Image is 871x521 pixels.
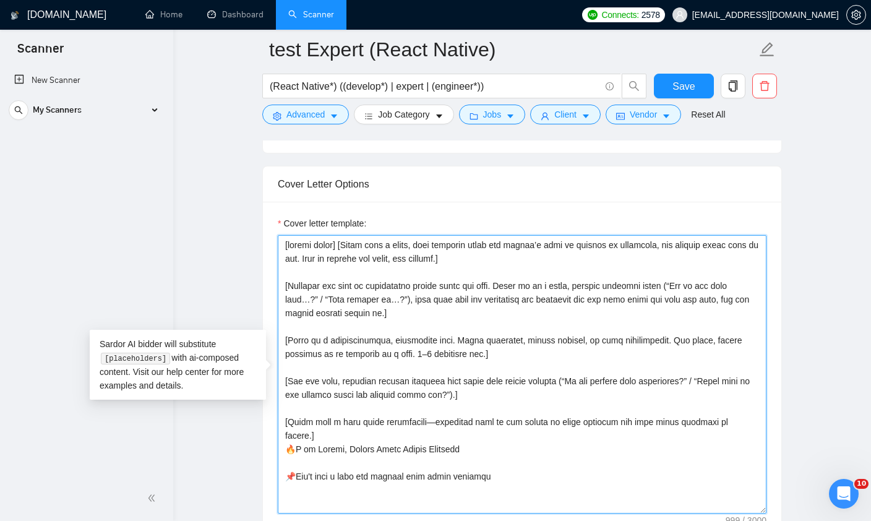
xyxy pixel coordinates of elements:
[278,235,766,514] textarea: Cover letter template:
[676,11,684,19] span: user
[721,80,745,92] span: copy
[622,80,646,92] span: search
[601,8,638,22] span: Connects:
[829,479,859,509] iframe: Intercom live chat
[616,111,625,121] span: idcard
[278,166,766,202] div: Cover Letter Options
[483,108,502,121] span: Jobs
[262,105,349,124] button: settingAdvancedcaret-down
[630,108,657,121] span: Vendor
[541,111,549,121] span: user
[9,100,28,120] button: search
[530,105,601,124] button: userClientcaret-down
[721,74,745,98] button: copy
[470,111,478,121] span: folder
[145,9,182,20] a: homeHome
[662,111,671,121] span: caret-down
[207,9,264,20] a: dashboardDashboard
[364,111,373,121] span: bars
[753,80,776,92] span: delete
[588,10,598,20] img: upwork-logo.png
[854,479,869,489] span: 10
[354,105,453,124] button: barsJob Categorycaret-down
[581,111,590,121] span: caret-down
[606,105,681,124] button: idcardVendorcaret-down
[435,111,444,121] span: caret-down
[7,40,74,66] span: Scanner
[654,74,714,98] button: Save
[286,108,325,121] span: Advanced
[554,108,577,121] span: Client
[672,79,695,94] span: Save
[4,68,168,93] li: New Scanner
[691,108,725,121] a: Reset All
[9,106,28,114] span: search
[4,98,168,127] li: My Scanners
[459,105,526,124] button: folderJobscaret-down
[14,68,158,93] a: New Scanner
[269,34,757,65] input: Scanner name...
[846,10,866,20] a: setting
[606,82,614,90] span: info-circle
[330,111,338,121] span: caret-down
[506,111,515,121] span: caret-down
[270,79,600,94] input: Search Freelance Jobs...
[11,6,19,25] img: logo
[90,330,266,400] div: Sardor AI bidder will substitute with ai-composed content. Visit our for more examples and details.
[147,492,160,504] span: double-left
[288,9,334,20] a: searchScanner
[273,111,281,121] span: setting
[759,41,775,58] span: edit
[847,10,865,20] span: setting
[278,217,366,230] label: Cover letter template:
[641,8,660,22] span: 2578
[846,5,866,25] button: setting
[622,74,646,98] button: search
[752,74,777,98] button: delete
[33,98,82,123] span: My Scanners
[166,367,209,377] a: help center
[378,108,429,121] span: Job Category
[101,353,169,365] code: [placeholders]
